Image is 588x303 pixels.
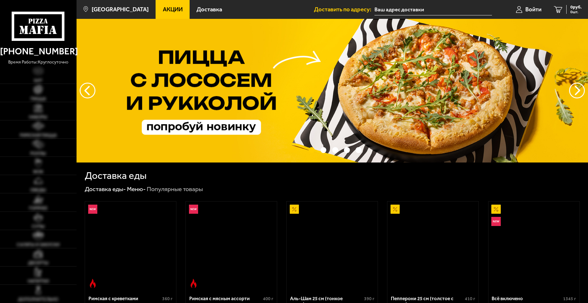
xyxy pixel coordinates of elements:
img: Акционный [491,205,500,214]
a: АкционныйПепперони 25 см (толстое с сыром) [387,201,478,291]
span: Акции [163,7,183,13]
span: Дополнительно [18,297,58,301]
span: Салаты и закуски [17,242,60,247]
span: Роллы [30,151,46,156]
button: точки переключения [332,147,338,153]
span: Пицца [31,96,46,101]
button: точки переключения [344,147,350,153]
img: Острое блюдо [88,279,97,288]
span: Римская пицца [20,133,57,137]
div: Римская с креветками [88,296,161,302]
img: Острое блюдо [189,279,198,288]
a: Меню- [127,185,146,193]
img: Новинка [88,205,97,214]
div: Популярные товары [147,185,203,193]
img: Акционный [290,205,299,214]
a: НовинкаОстрое блюдоРимская с креветками [85,201,176,291]
span: Горячее [29,206,48,210]
span: 410 г [465,296,475,301]
span: 0 шт. [570,10,582,14]
a: АкционныйНовинкаВсё включено [488,201,579,291]
span: Доставить по адресу: [314,7,374,13]
span: 400 г [263,296,273,301]
span: 0 руб. [570,5,582,9]
span: 390 г [364,296,374,301]
span: Хит [34,78,43,83]
span: Десерты [28,261,49,265]
a: Доставка еды- [85,185,126,193]
button: точки переключения [309,147,315,153]
img: Новинка [189,205,198,214]
span: 360 г [162,296,173,301]
img: Акционный [391,205,400,214]
span: Напитки [28,279,49,283]
span: Супы [32,224,45,229]
div: Римская с мясным ассорти [189,296,262,302]
h1: Доставка еды [85,171,146,180]
button: предыдущий [569,83,585,98]
span: 1345 г [563,296,576,301]
button: следующий [80,83,95,98]
img: Новинка [491,217,500,226]
span: Войти [525,7,541,13]
a: НовинкаОстрое блюдоРимская с мясным ассорти [186,201,277,291]
button: точки переключения [356,147,362,153]
span: [GEOGRAPHIC_DATA] [92,7,149,13]
span: Доставка [197,7,222,13]
span: Наборы [29,115,47,119]
span: Обеды [30,188,46,192]
a: АкционныйАль-Шам 25 см (тонкое тесто) [287,201,378,291]
button: точки переключения [321,147,327,153]
span: WOK [33,169,43,174]
div: Всё включено [492,296,562,302]
input: Ваш адрес доставки [374,4,492,15]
